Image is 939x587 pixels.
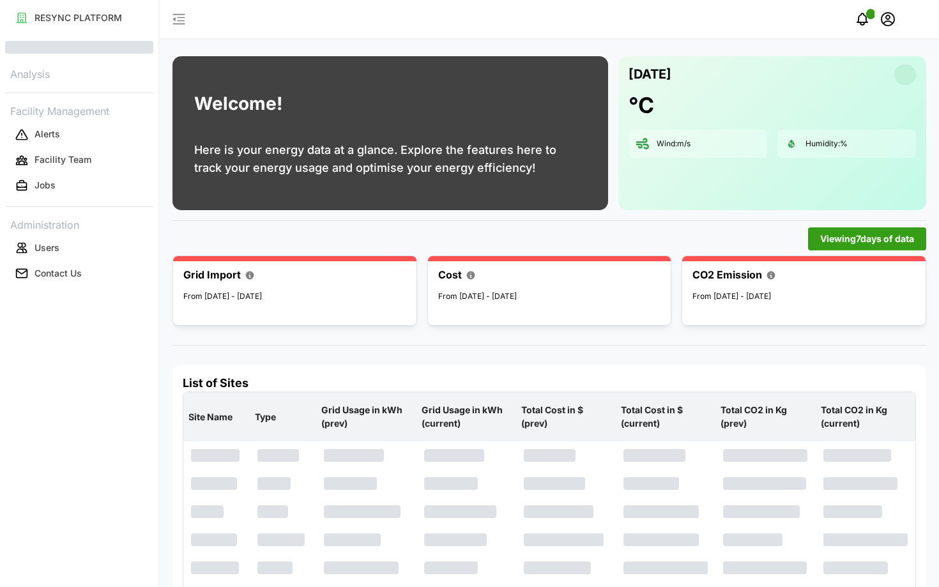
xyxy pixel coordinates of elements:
[34,153,91,166] p: Facility Team
[34,128,60,141] p: Alerts
[519,393,613,440] p: Total Cost in $ (prev)
[34,179,56,192] p: Jobs
[34,11,122,24] p: RESYNC PLATFORM
[5,6,153,29] button: RESYNC PLATFORM
[5,174,153,197] button: Jobs
[183,291,406,303] p: From [DATE] - [DATE]
[5,262,153,285] button: Contact Us
[692,267,762,283] p: CO2 Emission
[438,291,661,303] p: From [DATE] - [DATE]
[5,122,153,148] a: Alerts
[319,393,413,440] p: Grid Usage in kWh (prev)
[820,228,914,250] span: Viewing 7 days of data
[5,148,153,173] a: Facility Team
[194,141,586,177] p: Here is your energy data at a glance. Explore the features here to track your energy usage and op...
[808,227,926,250] button: Viewing7days of data
[718,393,813,440] p: Total CO2 in Kg (prev)
[419,393,514,440] p: Grid Usage in kWh (current)
[186,400,247,434] p: Site Name
[183,375,916,392] h4: List of Sites
[5,261,153,286] a: Contact Us
[5,101,153,119] p: Facility Management
[438,267,462,283] p: Cost
[629,64,671,85] p: [DATE]
[629,91,654,119] h1: °C
[5,236,153,259] button: Users
[692,291,915,303] p: From [DATE] - [DATE]
[194,90,282,118] h1: Welcome!
[5,235,153,261] a: Users
[5,64,153,82] p: Analysis
[618,393,713,440] p: Total Cost in $ (current)
[657,139,691,149] p: Wind: m/s
[5,215,153,233] p: Administration
[5,123,153,146] button: Alerts
[5,5,153,31] a: RESYNC PLATFORM
[34,267,82,280] p: Contact Us
[818,393,913,440] p: Total CO2 in Kg (current)
[5,149,153,172] button: Facility Team
[875,6,901,32] button: schedule
[34,241,59,254] p: Users
[850,6,875,32] button: notifications
[5,173,153,199] a: Jobs
[252,400,314,434] p: Type
[805,139,848,149] p: Humidity: %
[183,267,241,283] p: Grid Import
